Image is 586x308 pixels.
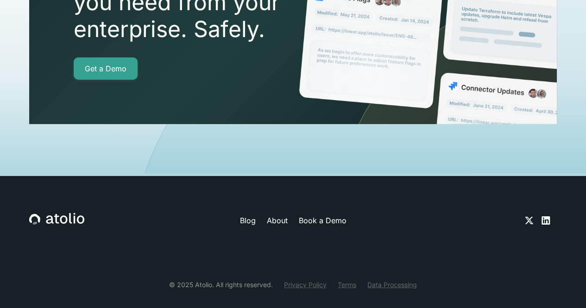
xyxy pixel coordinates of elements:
a: Data Processing [367,280,417,289]
a: Book a Demo [298,215,346,226]
div: © 2025 Atolio. All rights reserved. [169,280,273,289]
iframe: Chat Widget [540,264,586,308]
a: Get a Demo [74,57,138,80]
a: Blog [239,215,255,226]
a: Terms [338,280,356,289]
a: About [266,215,287,226]
a: Privacy Policy [284,280,327,289]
